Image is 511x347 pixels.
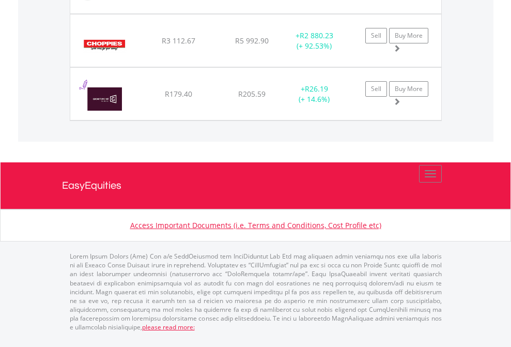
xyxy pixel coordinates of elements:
span: R2 880.23 [300,31,333,40]
span: R3 112.67 [162,36,195,46]
a: Sell [365,81,387,97]
img: EQU.ZA.CHP.png [75,27,134,64]
span: R26.19 [305,84,328,94]
a: Access Important Documents (i.e. Terms and Conditions, Cost Profile etc) [130,220,381,230]
a: please read more: [142,323,195,331]
img: EQU.ZA.GRT.png [75,81,134,117]
span: R205.59 [238,89,266,99]
a: Buy More [389,28,428,43]
a: Buy More [389,81,428,97]
p: Lorem Ipsum Dolors (Ame) Con a/e SeddOeiusmod tem InciDiduntut Lab Etd mag aliquaen admin veniamq... [70,252,442,331]
a: Sell [365,28,387,43]
div: + (+ 92.53%) [282,31,347,51]
span: R179.40 [165,89,192,99]
span: R5 992.90 [235,36,269,46]
div: + (+ 14.6%) [282,84,347,104]
a: EasyEquities [62,162,450,209]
